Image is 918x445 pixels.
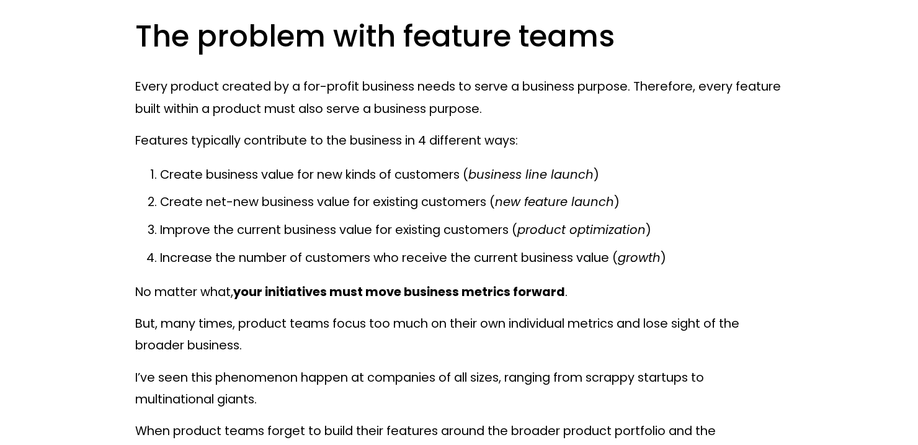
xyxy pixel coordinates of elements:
p: Increase the number of customers who receive the current business value ( ) [160,247,782,269]
p: But, many times, product teams focus too much on their own individual metrics and lose sight of t... [135,313,782,356]
p: Create net-new business value for existing customers ( ) [160,191,782,213]
em: new feature launch [495,193,614,210]
p: I’ve seen this phenomenon happen at companies of all sizes, ranging from scrappy startups to mult... [135,367,782,410]
p: Every product created by a for-profit business needs to serve a business purpose. Therefore, ever... [135,76,782,119]
p: Create business value for new kinds of customers ( ) [160,164,782,186]
em: growth [618,249,661,266]
h2: The problem with feature teams [135,17,782,56]
p: Features typically contribute to the business in 4 different ways: [135,130,782,151]
strong: your initiatives must move business metrics forward [233,283,565,300]
p: No matter what, . [135,281,782,303]
em: business line launch [468,166,594,183]
em: product optimization [517,221,646,238]
p: Improve the current business value for existing customers ( ) [160,219,782,241]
